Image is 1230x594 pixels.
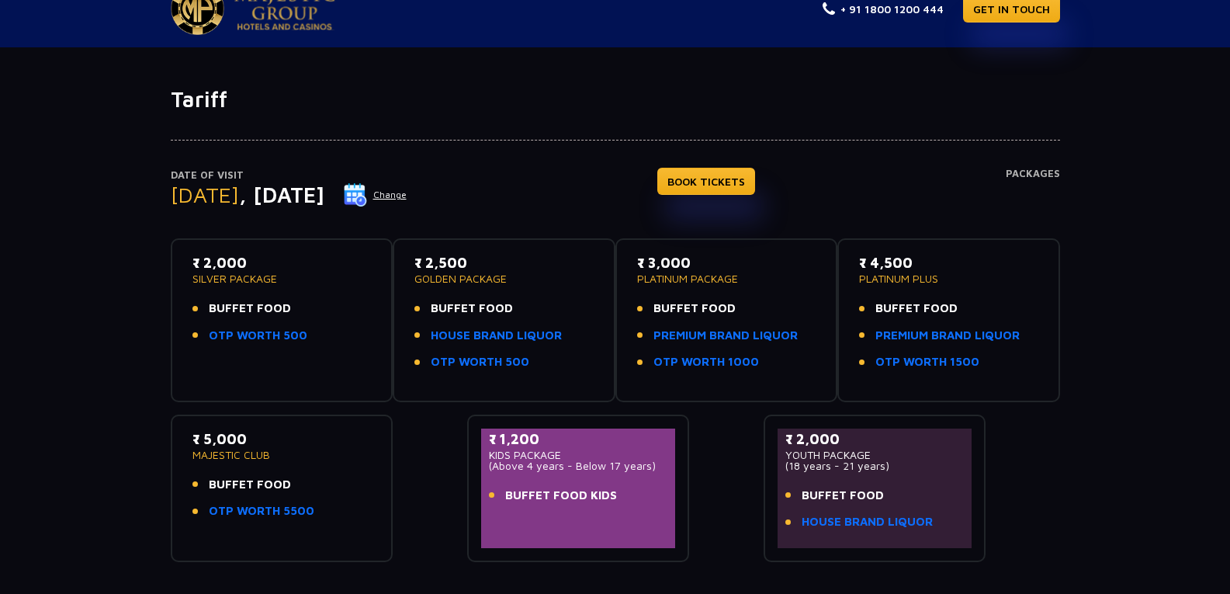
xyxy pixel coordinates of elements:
a: OTP WORTH 500 [431,353,529,371]
span: BUFFET FOOD [209,300,291,318]
a: OTP WORTH 1000 [653,353,759,371]
h1: Tariff [171,86,1060,113]
p: YOUTH PACKAGE [785,450,965,460]
p: ₹ 2,000 [785,429,965,450]
span: BUFFET FOOD [653,300,736,318]
p: (Above 4 years - Below 17 years) [489,460,668,471]
p: ₹ 3,000 [637,252,816,273]
a: HOUSE BRAND LIQUOR [431,327,562,345]
p: (18 years - 21 years) [785,460,965,471]
p: ₹ 1,200 [489,429,668,450]
span: BUFFET FOOD [431,300,513,318]
a: OTP WORTH 500 [209,327,307,345]
p: PLATINUM PACKAGE [637,273,816,284]
a: HOUSE BRAND LIQUOR [802,513,933,531]
span: BUFFET FOOD KIDS [505,487,617,505]
a: BOOK TICKETS [657,168,755,195]
a: + 91 1800 1200 444 [823,1,944,17]
span: , [DATE] [239,182,324,207]
p: ₹ 2,500 [414,252,594,273]
p: ₹ 2,000 [192,252,372,273]
p: Date of Visit [171,168,407,183]
p: PLATINUM PLUS [859,273,1038,284]
p: MAJESTIC CLUB [192,450,372,460]
a: OTP WORTH 1500 [875,353,979,371]
span: BUFFET FOOD [209,476,291,494]
p: ₹ 5,000 [192,429,372,450]
a: PREMIUM BRAND LIQUOR [875,327,1020,345]
p: ₹ 4,500 [859,252,1038,273]
h4: Packages [1006,168,1060,224]
p: KIDS PACKAGE [489,450,668,460]
p: SILVER PACKAGE [192,273,372,284]
span: BUFFET FOOD [875,300,958,318]
span: BUFFET FOOD [802,487,884,505]
a: PREMIUM BRAND LIQUOR [653,327,798,345]
button: Change [343,182,407,207]
a: OTP WORTH 5500 [209,502,314,520]
p: GOLDEN PACKAGE [414,273,594,284]
span: [DATE] [171,182,239,207]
